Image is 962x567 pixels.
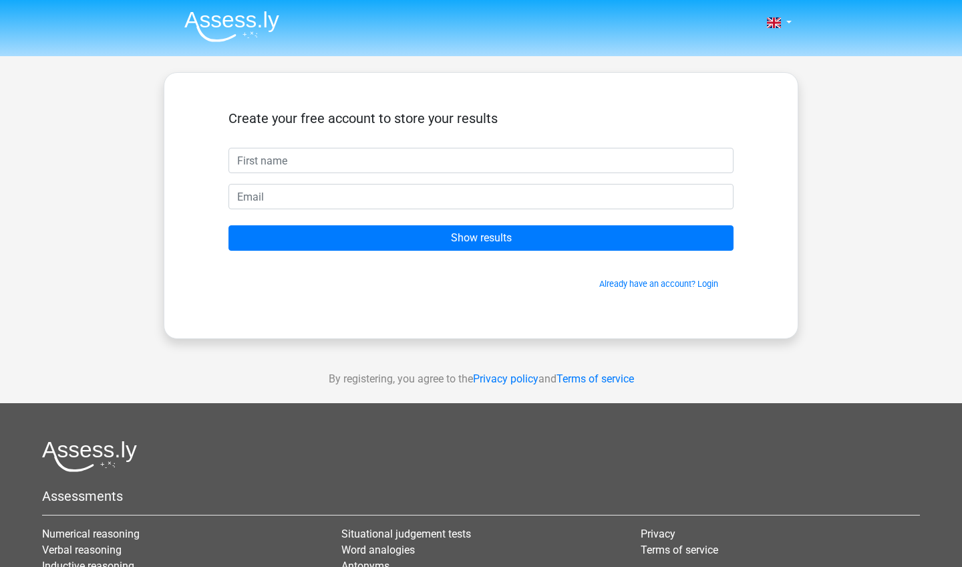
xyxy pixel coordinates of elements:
[42,441,137,472] img: Assessly logo
[641,544,718,556] a: Terms of service
[556,372,634,385] a: Terms of service
[42,528,140,540] a: Numerical reasoning
[341,544,415,556] a: Word analogies
[228,148,734,173] input: First name
[228,225,734,251] input: Show results
[341,528,471,540] a: Situational judgement tests
[473,372,538,385] a: Privacy policy
[42,544,122,556] a: Verbal reasoning
[184,11,279,42] img: Assessly
[641,528,675,540] a: Privacy
[42,488,920,504] h5: Assessments
[599,279,718,289] a: Already have an account? Login
[228,110,734,126] h5: Create your free account to store your results
[228,184,734,209] input: Email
